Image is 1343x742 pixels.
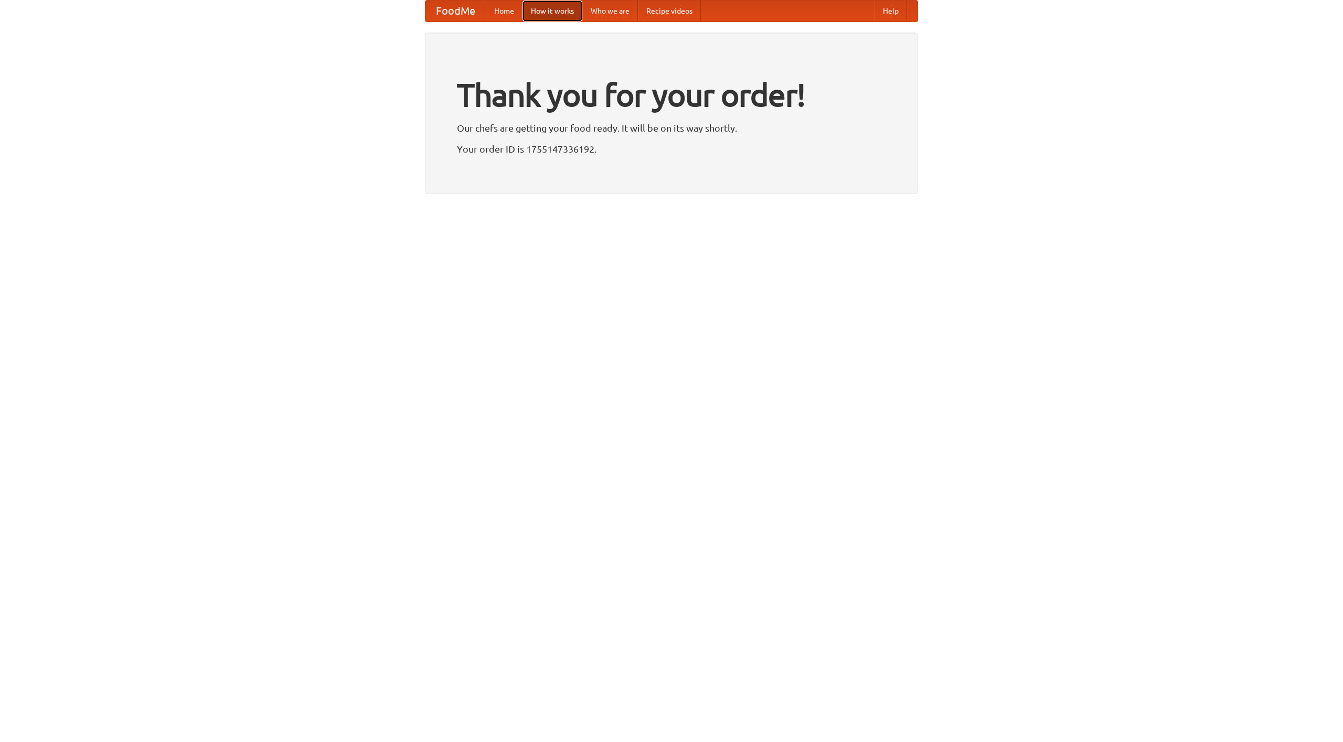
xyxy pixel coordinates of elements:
[638,1,701,21] a: Recipe videos
[582,1,638,21] a: Who we are
[457,120,886,136] p: Our chefs are getting your food ready. It will be on its way shortly.
[486,1,523,21] a: Home
[523,1,582,21] a: How it works
[457,70,886,120] h1: Thank you for your order!
[457,141,886,157] p: Your order ID is 1755147336192.
[875,1,907,21] a: Help
[425,1,486,21] a: FoodMe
